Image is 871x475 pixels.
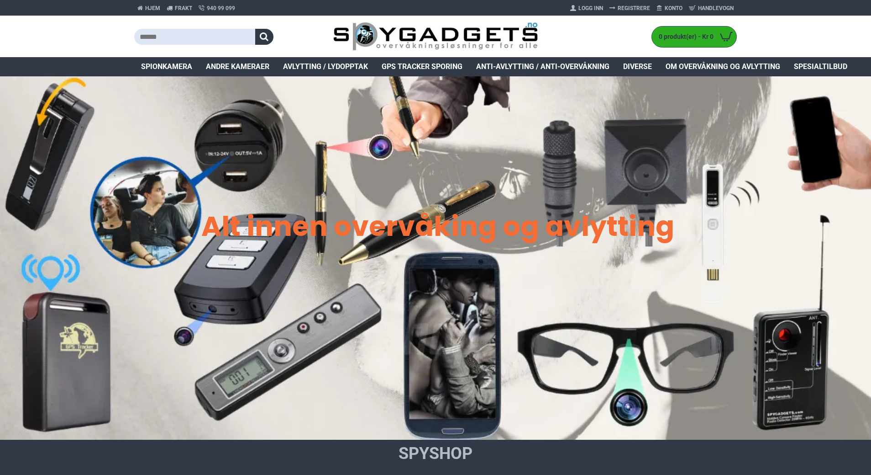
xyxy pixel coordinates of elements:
[283,61,368,72] span: Avlytting / Lydopptak
[618,4,650,12] span: Registrere
[787,57,854,76] a: Spesialtilbud
[333,22,538,52] img: SpyGadgets.no
[175,4,192,12] span: Frakt
[794,61,847,72] span: Spesialtilbud
[476,61,609,72] span: Anti-avlytting / Anti-overvåkning
[276,57,375,76] a: Avlytting / Lydopptak
[652,27,736,47] a: 0 produkt(er) - Kr 0
[653,1,686,16] a: Konto
[206,442,665,465] h1: SpyShop
[134,57,199,76] a: Spionkamera
[666,61,780,72] span: Om overvåkning og avlytting
[382,61,462,72] span: GPS Tracker Sporing
[141,61,192,72] span: Spionkamera
[578,4,603,12] span: Logg Inn
[145,4,160,12] span: Hjem
[375,57,469,76] a: GPS Tracker Sporing
[698,4,734,12] span: Handlevogn
[616,57,659,76] a: Diverse
[686,1,737,16] a: Handlevogn
[623,61,652,72] span: Diverse
[206,61,269,72] span: Andre kameraer
[606,1,653,16] a: Registrere
[665,4,682,12] span: Konto
[567,1,606,16] a: Logg Inn
[199,57,276,76] a: Andre kameraer
[469,57,616,76] a: Anti-avlytting / Anti-overvåkning
[652,32,716,42] span: 0 produkt(er) - Kr 0
[659,57,787,76] a: Om overvåkning og avlytting
[207,4,235,12] span: 940 99 099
